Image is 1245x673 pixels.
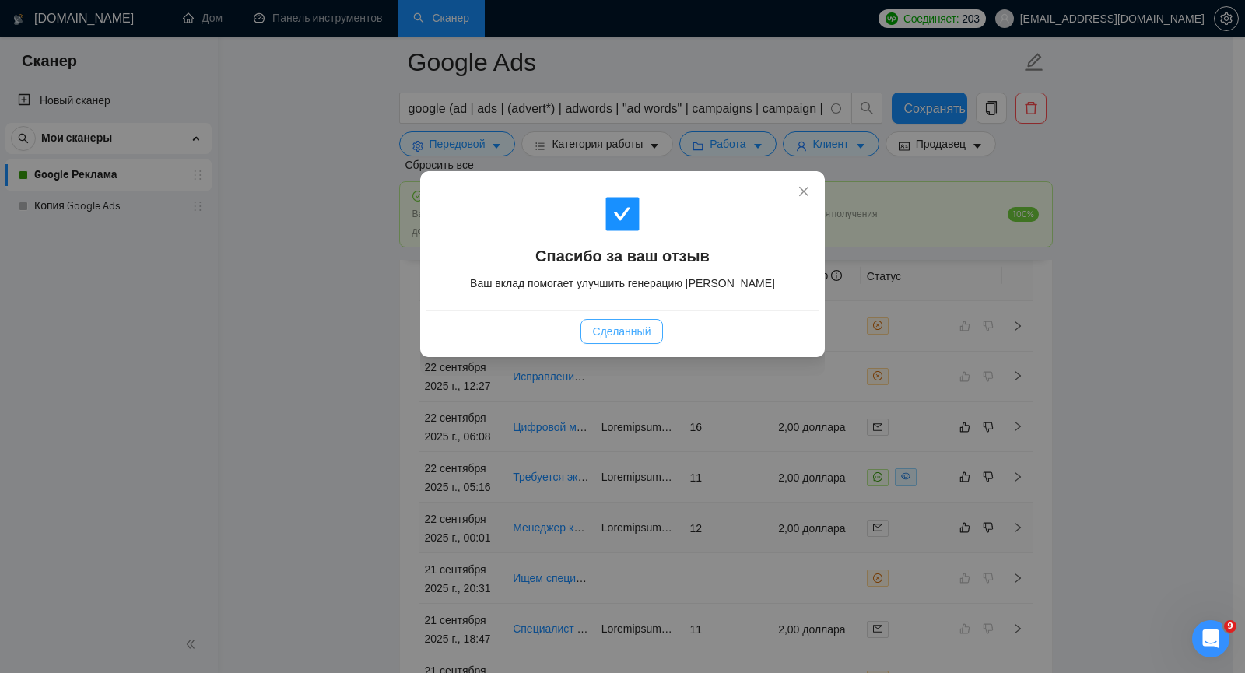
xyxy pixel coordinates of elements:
font: 9 [1227,621,1233,631]
span: закрывать [798,185,810,198]
span: квадратная галочка [604,195,641,233]
font: Сделанный [593,325,651,338]
font: Ваш вклад помогает улучшить генерацию [PERSON_NAME] [470,277,775,289]
font: Спасибо за ваш отзыв [535,247,710,265]
button: Сделанный [580,319,664,344]
iframe: Интерком-чат в режиме реального времени [1192,620,1229,657]
button: Закрывать [783,171,825,213]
